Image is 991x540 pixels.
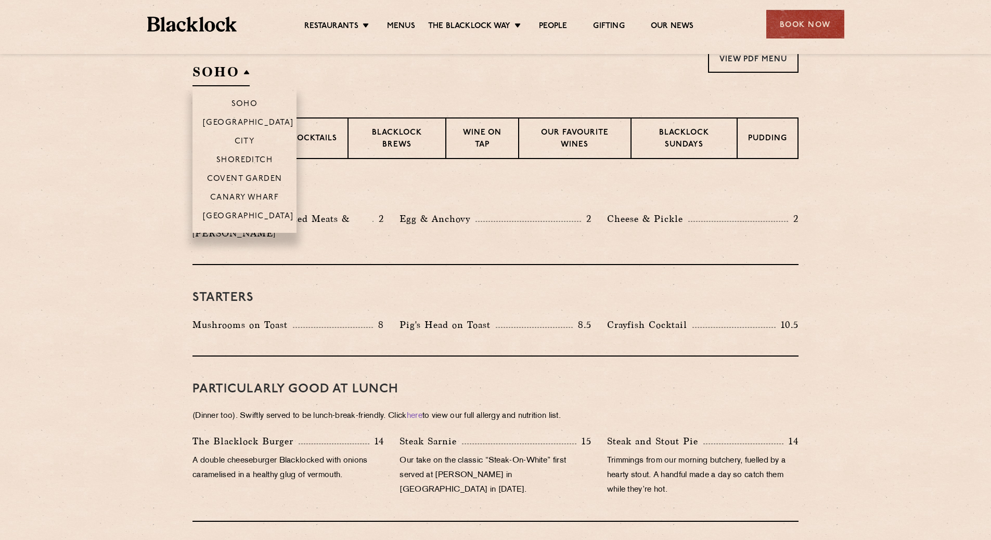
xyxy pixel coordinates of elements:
[573,318,591,332] p: 8.5
[576,434,591,448] p: 15
[539,21,567,33] a: People
[192,409,799,424] p: (Dinner too). Swiftly served to be lunch-break-friendly. Click to view our full allergy and nutri...
[766,10,844,38] div: Book Now
[400,434,462,449] p: Steak Sarnie
[192,318,293,332] p: Mushrooms on Toast
[203,118,294,129] p: [GEOGRAPHIC_DATA]
[210,193,279,204] p: Canary Wharf
[748,133,787,146] p: Pudding
[581,212,591,226] p: 2
[642,127,726,152] p: Blacklock Sundays
[708,44,799,73] a: View PDF Menu
[231,100,258,110] p: Soho
[147,17,237,32] img: BL_Textured_Logo-footer-cropped.svg
[192,291,799,305] h3: Starters
[783,434,799,448] p: 14
[428,21,510,33] a: The Blacklock Way
[203,212,294,222] p: [GEOGRAPHIC_DATA]
[607,454,799,497] p: Trimmings from our morning butchery, fuelled by a hearty stout. A handful made a day so catch the...
[400,318,496,332] p: Pig's Head on Toast
[776,318,799,332] p: 10.5
[304,21,358,33] a: Restaurants
[788,212,799,226] p: 2
[192,434,299,449] p: The Blacklock Burger
[235,137,255,148] p: City
[607,434,703,449] p: Steak and Stout Pie
[216,156,273,166] p: Shoreditch
[387,21,415,33] a: Menus
[593,21,624,33] a: Gifting
[192,185,799,199] h3: Pre Chop Bites
[651,21,694,33] a: Our News
[192,383,799,396] h3: PARTICULARLY GOOD AT LUNCH
[400,212,475,226] p: Egg & Anchovy
[400,454,591,497] p: Our take on the classic “Steak-On-White” first served at [PERSON_NAME] in [GEOGRAPHIC_DATA] in [D...
[192,454,384,483] p: A double cheeseburger Blacklocked with onions caramelised in a healthy glug of vermouth.
[457,127,508,152] p: Wine on Tap
[607,318,692,332] p: Crayfish Cocktail
[374,212,384,226] p: 2
[359,127,435,152] p: Blacklock Brews
[373,318,384,332] p: 8
[607,212,688,226] p: Cheese & Pickle
[207,175,282,185] p: Covent Garden
[291,133,337,146] p: Cocktails
[192,63,250,86] h2: SOHO
[530,127,620,152] p: Our favourite wines
[369,434,384,448] p: 14
[407,412,422,420] a: here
